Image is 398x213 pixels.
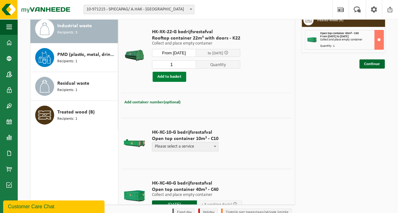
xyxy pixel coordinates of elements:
span: Residual waste [57,80,89,87]
span: Recipients: 3 [57,30,77,36]
span: PMD (plastic, metal, drink cartons) (companies) [57,51,116,58]
button: Residual waste Recipients: 1 [30,72,118,101]
span: 10-971215 - SPIECAPAG/ A.HAK - BRUGGE [84,5,194,14]
span: Open top container 40m³ - C40 [152,186,242,193]
div: Quantity: 1 [320,45,384,48]
span: + 3 working day(s) [201,203,232,207]
span: to [DATE] [208,51,223,55]
p: Collect and place empty container [152,193,242,197]
input: Select date [152,200,197,208]
span: HK-XC-40-G bedrijfsrestafval [152,180,242,186]
span: Open top container 40m³ - C40 [320,32,359,35]
p: Collect and place empty container [152,41,240,46]
button: Industrial waste Recipients: 3 [30,15,118,43]
button: PMD (plastic, metal, drink cartons) (companies) Recipients: 1 [30,43,118,72]
input: Select date [152,49,196,57]
span: Add container number(optional) [124,100,180,104]
button: Add container number(optional) [124,98,181,107]
span: HK-XC-10-G bedrijfsrestafval [152,129,218,136]
h3: Treated wood (B) [317,15,344,25]
a: Continue [359,59,385,69]
span: Treated wood (B) [57,108,95,116]
strong: From [DATE] to [DATE] [320,35,349,38]
span: HK-XK-22-G bedrijfsrestafval [152,29,240,35]
span: Open top container 10m³ - C10 [152,136,218,142]
span: Recipients: 1 [57,116,77,122]
span: Please select a service [152,142,218,151]
button: Add to basket [153,72,186,82]
span: Quantity [196,60,240,69]
iframe: chat widget [3,199,106,213]
span: Industrial waste [57,22,92,30]
span: Rooftop container 22m³ with doors - K22 [152,35,240,41]
button: Treated wood (B) Recipients: 1 [30,101,118,129]
span: Recipients: 1 [57,58,77,64]
span: Recipients: 1 [57,87,77,93]
div: Collect and place empty container [320,38,384,41]
span: 10-971215 - SPIECAPAG/ A.HAK - BRUGGE [84,5,194,14]
span: Please select a service [152,142,218,151]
